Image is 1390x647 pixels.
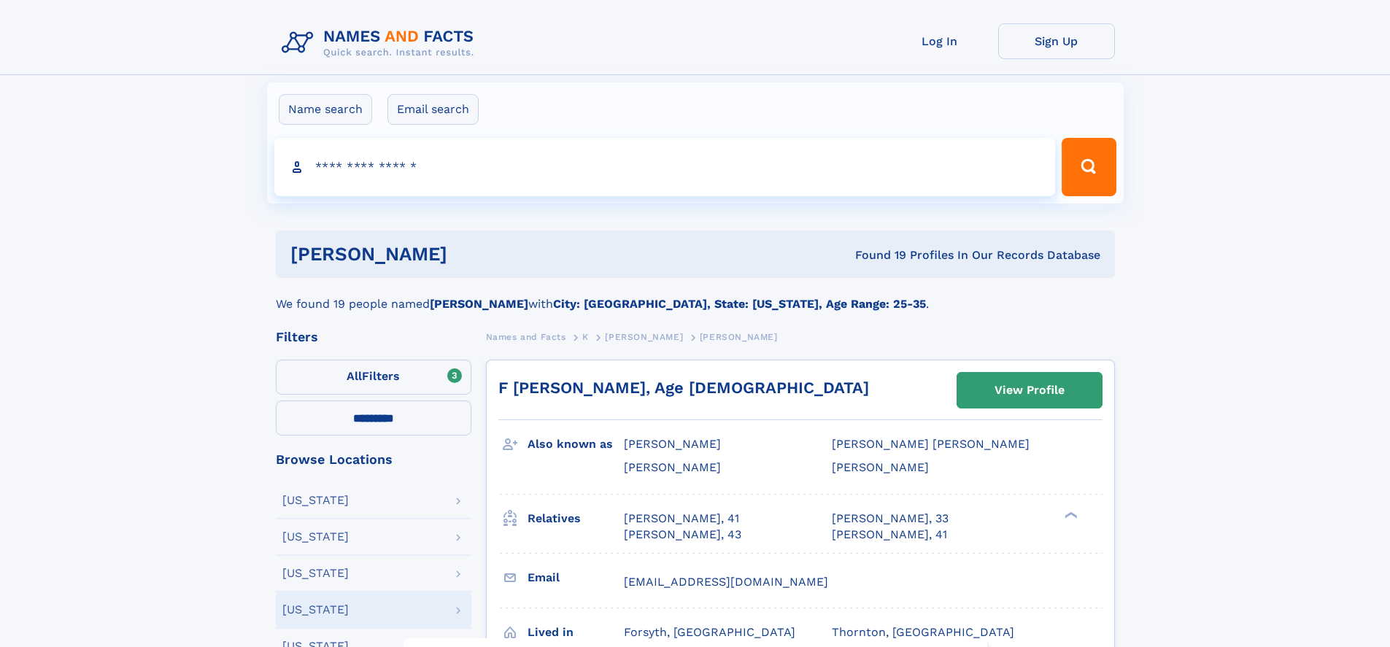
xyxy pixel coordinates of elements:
h3: Email [528,565,624,590]
div: [US_STATE] [282,567,349,579]
label: Name search [279,94,372,125]
a: Log In [881,23,998,59]
h3: Relatives [528,506,624,531]
span: K [582,332,589,342]
div: [US_STATE] [282,495,349,506]
span: [PERSON_NAME] [PERSON_NAME] [832,437,1030,451]
div: [US_STATE] [282,531,349,543]
a: [PERSON_NAME], 41 [624,511,739,527]
span: [PERSON_NAME] [624,460,721,474]
a: K [582,328,589,346]
a: [PERSON_NAME], 41 [832,527,947,543]
button: Search Button [1062,138,1116,196]
h3: Also known as [528,432,624,457]
span: [EMAIL_ADDRESS][DOMAIN_NAME] [624,575,828,589]
span: [PERSON_NAME] [605,332,683,342]
div: [US_STATE] [282,604,349,616]
span: [PERSON_NAME] [624,437,721,451]
a: Names and Facts [486,328,566,346]
span: Thornton, [GEOGRAPHIC_DATA] [832,625,1014,639]
a: [PERSON_NAME], 43 [624,527,741,543]
b: [PERSON_NAME] [430,297,528,311]
div: Browse Locations [276,453,471,466]
label: Filters [276,360,471,395]
span: [PERSON_NAME] [700,332,778,342]
span: Forsyth, [GEOGRAPHIC_DATA] [624,625,795,639]
a: [PERSON_NAME], 33 [832,511,949,527]
input: search input [274,138,1056,196]
div: We found 19 people named with . [276,278,1115,313]
div: Filters [276,330,471,344]
div: ❯ [1061,510,1078,519]
a: [PERSON_NAME] [605,328,683,346]
label: Email search [387,94,479,125]
h3: Lived in [528,620,624,645]
h1: [PERSON_NAME] [290,245,652,263]
b: City: [GEOGRAPHIC_DATA], State: [US_STATE], Age Range: 25-35 [553,297,926,311]
img: Logo Names and Facts [276,23,486,63]
div: View Profile [995,373,1065,407]
a: Sign Up [998,23,1115,59]
span: [PERSON_NAME] [832,460,929,474]
div: Found 19 Profiles In Our Records Database [651,247,1100,263]
a: View Profile [957,373,1102,408]
span: All [347,369,362,383]
a: F [PERSON_NAME], Age [DEMOGRAPHIC_DATA] [498,379,869,397]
